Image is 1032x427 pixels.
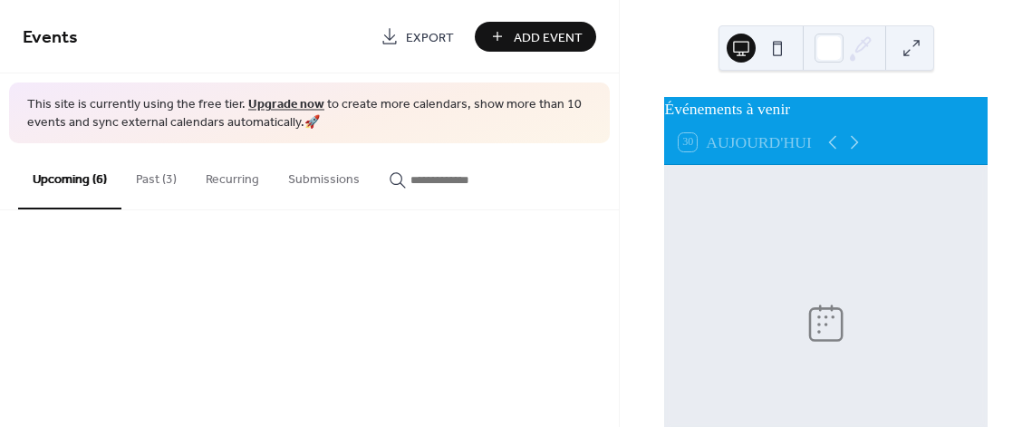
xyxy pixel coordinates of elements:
[121,143,191,208] button: Past (3)
[248,92,324,117] a: Upgrade now
[514,28,583,47] span: Add Event
[475,22,596,52] button: Add Event
[23,20,78,55] span: Events
[367,22,468,52] a: Export
[191,143,274,208] button: Recurring
[274,143,374,208] button: Submissions
[406,28,454,47] span: Export
[18,143,121,209] button: Upcoming (6)
[27,96,592,131] span: This site is currently using the free tier. to create more calendars, show more than 10 events an...
[664,97,988,121] div: Événements à venir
